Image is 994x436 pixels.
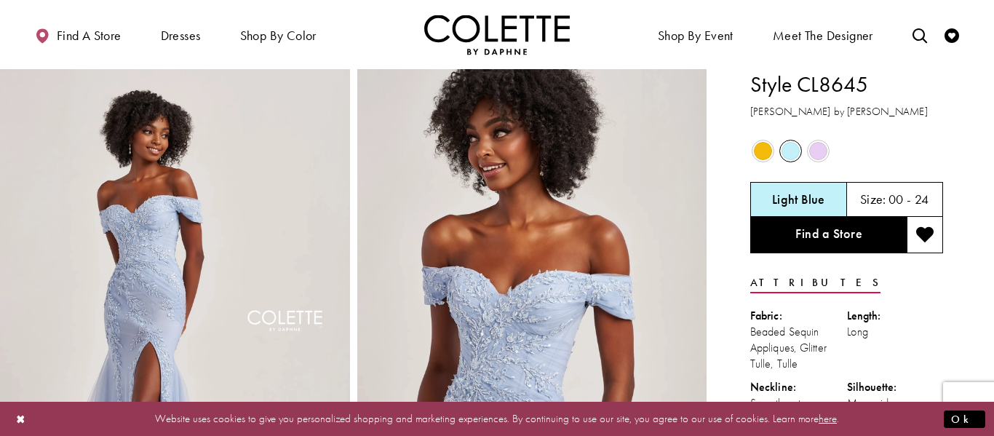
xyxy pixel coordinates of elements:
[424,15,570,55] a: Visit Home Page
[240,28,317,43] span: Shop by color
[161,28,201,43] span: Dresses
[750,308,847,324] div: Fabric:
[654,15,737,55] span: Shop By Event
[750,395,847,411] div: Sweetheart
[31,15,124,55] a: Find a store
[750,138,943,165] div: Product color controls state depends on size chosen
[750,272,880,293] a: Attributes
[658,28,733,43] span: Shop By Event
[750,69,943,100] h1: Style CL8645
[944,410,985,428] button: Submit Dialog
[907,217,943,253] button: Add to wishlist
[769,15,877,55] a: Meet the designer
[750,379,847,395] div: Neckline:
[909,15,931,55] a: Toggle search
[847,379,944,395] div: Silhouette:
[847,308,944,324] div: Length:
[772,192,825,207] h5: Chosen color
[860,191,886,207] span: Size:
[750,217,907,253] a: Find a Store
[9,406,33,432] button: Close Dialog
[750,324,847,372] div: Beaded Sequin Appliques, Glitter Tulle, Tulle
[847,395,944,411] div: Mermaid
[819,411,837,426] a: here
[105,409,889,429] p: Website uses cookies to give you personalized shopping and marketing experiences. By continuing t...
[888,192,929,207] h5: 00 - 24
[750,138,776,164] div: Buttercup
[157,15,204,55] span: Dresses
[941,15,963,55] a: Check Wishlist
[847,324,944,340] div: Long
[57,28,122,43] span: Find a store
[806,138,831,164] div: Lilac
[773,28,873,43] span: Meet the designer
[778,138,803,164] div: Light Blue
[236,15,320,55] span: Shop by color
[750,103,943,120] h3: [PERSON_NAME] by [PERSON_NAME]
[424,15,570,55] img: Colette by Daphne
